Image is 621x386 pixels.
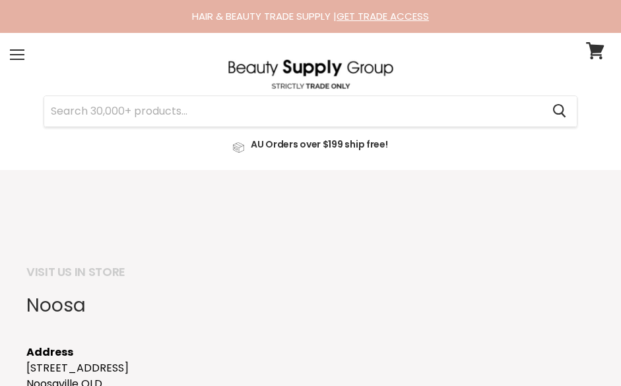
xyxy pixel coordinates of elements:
h5: VISIT US IN STORE [26,265,621,279]
a: GET TRADE ACCESS [337,9,429,23]
input: Search [44,96,542,126]
strong: Address [26,345,73,360]
button: Search [542,96,577,126]
iframe: Gorgias live chat messenger [562,331,608,373]
span: Noosa [26,292,86,318]
form: Product [44,96,577,127]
